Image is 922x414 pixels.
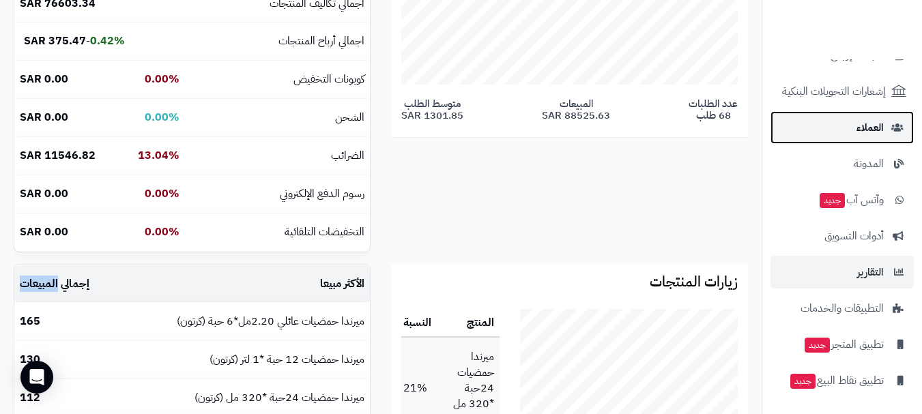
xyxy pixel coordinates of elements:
[398,310,437,338] th: النسبة
[185,61,370,98] td: كوبونات التخفيض
[90,33,125,49] b: 0.42%
[857,263,884,282] span: التقارير
[818,190,884,209] span: وآتس آب
[20,71,68,87] b: 0.00 SAR
[801,299,884,318] span: التطبيقات والخدمات
[14,265,110,303] td: إجمالي المبيعات
[401,98,463,121] span: متوسط الطلب 1301.85 SAR
[856,118,884,137] span: العملاء
[437,310,500,338] th: المنتج
[20,351,40,368] b: 130
[770,364,914,397] a: تطبيق نقاط البيعجديد
[138,147,179,164] b: 13.04%
[770,75,914,108] a: إشعارات التحويلات البنكية
[542,98,610,121] span: المبيعات 88525.63 SAR
[110,341,370,379] td: ميرندا حمضيات 12 حبة *1 لتر (كرتون)
[185,23,370,60] td: اجمالي أرباح المنتجات
[770,328,914,361] a: تطبيق المتجرجديد
[770,292,914,325] a: التطبيقات والخدمات
[185,99,370,136] td: الشحن
[770,147,914,180] a: المدونة
[14,23,130,60] td: -
[805,338,830,353] span: جديد
[789,371,884,390] span: تطبيق نقاط البيع
[829,10,909,39] img: logo-2.png
[110,265,370,303] td: الأكثر مبيعا
[820,193,845,208] span: جديد
[824,226,884,246] span: أدوات التسويق
[20,186,68,202] b: 0.00 SAR
[854,154,884,173] span: المدونة
[20,109,68,125] b: 0.00 SAR
[790,374,816,389] span: جديد
[782,82,886,101] span: إشعارات التحويلات البنكية
[185,137,370,175] td: الضرائب
[20,147,96,164] b: 11546.82 SAR
[110,303,370,340] td: ميرندا حمضيات عائلي 2.20مل*6 حبة (كرتون)
[185,213,370,251] td: التخفيضات التلقائية
[185,175,370,213] td: رسوم الدفع الإلكتروني
[145,186,179,202] b: 0.00%
[770,183,914,216] a: وآتس آبجديد
[24,33,86,49] b: 375.47 SAR
[145,224,179,240] b: 0.00%
[770,111,914,144] a: العملاء
[145,109,179,125] b: 0.00%
[20,389,40,406] b: 112
[20,224,68,240] b: 0.00 SAR
[20,361,53,394] div: Open Intercom Messenger
[689,98,738,121] span: عدد الطلبات 68 طلب
[145,71,179,87] b: 0.00%
[770,220,914,252] a: أدوات التسويق
[20,313,40,329] b: 165
[770,256,914,289] a: التقارير
[401,274,738,290] h3: زيارات المنتجات
[803,335,884,354] span: تطبيق المتجر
